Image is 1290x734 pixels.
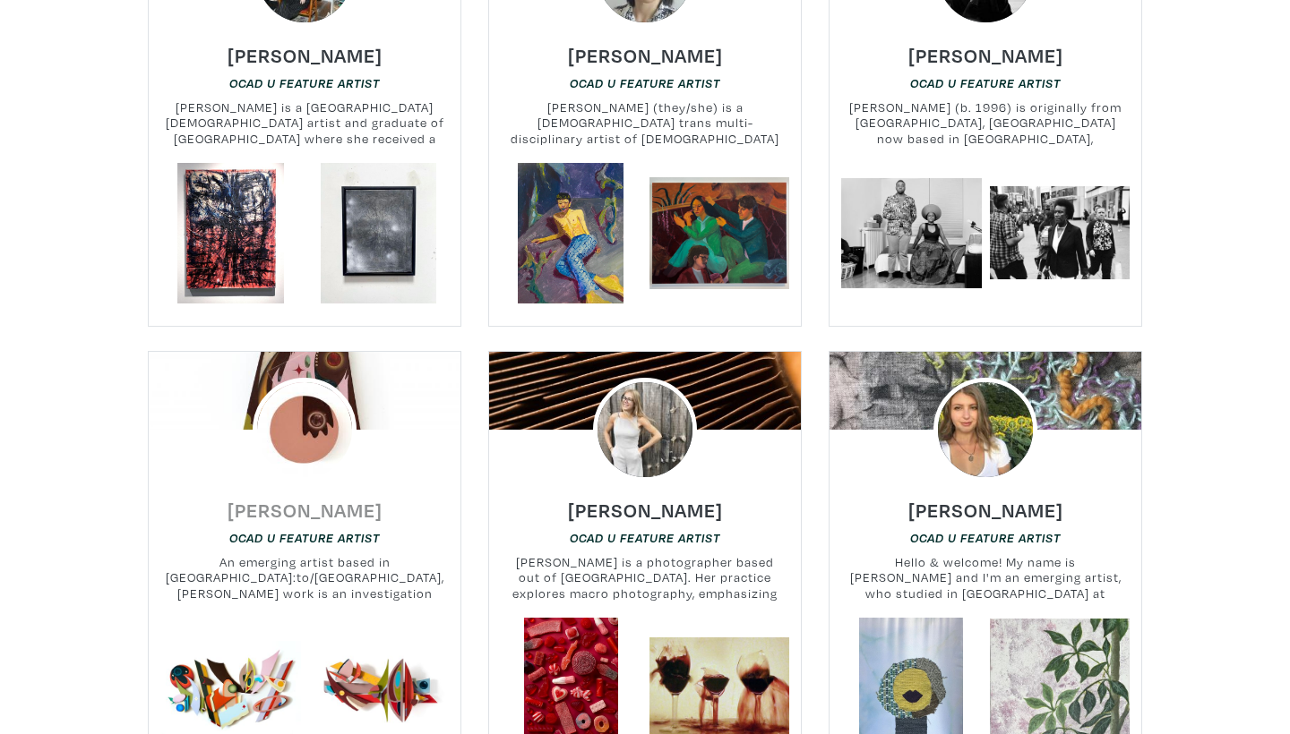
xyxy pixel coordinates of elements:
small: [PERSON_NAME] (they/she) is a [DEMOGRAPHIC_DATA] trans multi-disciplinary artist of [DEMOGRAPHIC_... [489,99,801,147]
img: phpThumb.php [593,378,697,482]
a: [PERSON_NAME] [908,38,1063,59]
a: [PERSON_NAME] [568,493,723,514]
em: OCAD U Feature Artist [229,531,380,545]
em: OCAD U Feature Artist [910,531,1061,545]
small: [PERSON_NAME] is a [GEOGRAPHIC_DATA][DEMOGRAPHIC_DATA] artist and graduate of [GEOGRAPHIC_DATA] w... [149,99,460,147]
small: [PERSON_NAME] is a photographer based out of [GEOGRAPHIC_DATA]. Her practice explores macro photo... [489,554,801,602]
a: OCAD U Feature Artist [570,74,720,91]
h6: [PERSON_NAME] [228,43,383,67]
a: OCAD U Feature Artist [910,74,1061,91]
img: phpThumb.php [933,378,1037,482]
em: OCAD U Feature Artist [229,76,380,90]
img: phpThumb.php [253,378,357,482]
small: Hello & welcome! My name is [PERSON_NAME] and I'm an emerging artist, who studied in [GEOGRAPHIC_... [830,554,1141,602]
h6: [PERSON_NAME] [228,498,383,522]
em: OCAD U Feature Artist [570,531,720,545]
a: OCAD U Feature Artist [229,529,380,546]
a: OCAD U Feature Artist [910,529,1061,546]
h6: [PERSON_NAME] [908,43,1063,67]
h6: [PERSON_NAME] [908,498,1063,522]
a: [PERSON_NAME] [228,493,383,514]
em: OCAD U Feature Artist [570,76,720,90]
a: OCAD U Feature Artist [229,74,380,91]
h6: [PERSON_NAME] [568,498,723,522]
small: [PERSON_NAME] (b. 1996) is originally from [GEOGRAPHIC_DATA], [GEOGRAPHIC_DATA] now based in [GEO... [830,99,1141,147]
small: An emerging artist based in [GEOGRAPHIC_DATA]:to/[GEOGRAPHIC_DATA], [PERSON_NAME] work is an inve... [149,554,460,602]
a: OCAD U Feature Artist [570,529,720,546]
a: [PERSON_NAME] [908,493,1063,514]
h6: [PERSON_NAME] [568,43,723,67]
a: [PERSON_NAME] [568,38,723,59]
a: [PERSON_NAME] [228,38,383,59]
em: OCAD U Feature Artist [910,76,1061,90]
